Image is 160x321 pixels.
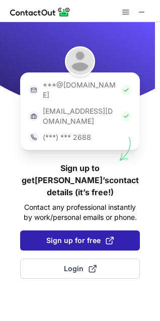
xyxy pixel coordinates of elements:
[121,111,131,121] img: Check Icon
[20,202,140,222] p: Contact any professional instantly by work/personal emails or phone.
[43,106,117,126] p: [EMAIL_ADDRESS][DOMAIN_NAME]
[46,235,114,246] span: Sign up for free
[65,46,95,76] img: Nilesh Kataria
[121,85,131,95] img: Check Icon
[29,132,39,142] img: https://contactout.com/extension/app/static/media/login-phone-icon.bacfcb865e29de816d437549d7f4cb...
[29,85,39,95] img: https://contactout.com/extension/app/static/media/login-email-icon.f64bce713bb5cd1896fef81aa7b14a...
[20,259,140,279] button: Login
[20,230,140,251] button: Sign up for free
[29,111,39,121] img: https://contactout.com/extension/app/static/media/login-work-icon.638a5007170bc45168077fde17b29a1...
[10,6,70,18] img: ContactOut v5.3.10
[20,162,140,198] h1: Sign up to get [PERSON_NAME]’s contact details (it’s free!)
[43,80,117,100] p: ***@[DOMAIN_NAME]
[64,264,97,274] span: Login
